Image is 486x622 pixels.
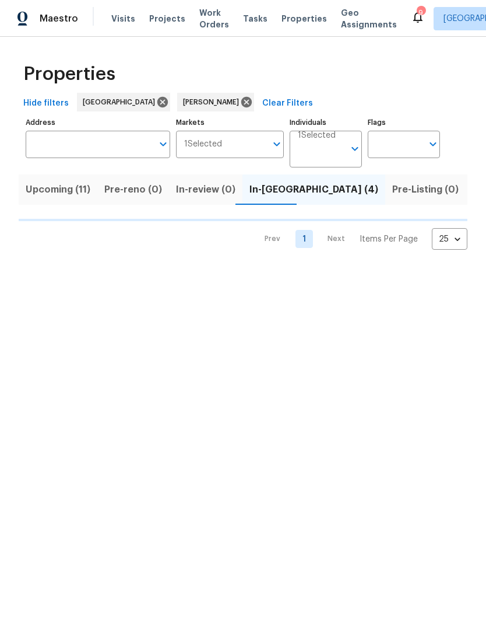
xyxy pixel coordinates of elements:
[184,139,222,149] span: 1 Selected
[23,68,115,80] span: Properties
[341,7,397,30] span: Geo Assignments
[199,7,229,30] span: Work Orders
[281,13,327,25] span: Properties
[262,96,313,111] span: Clear Filters
[249,181,378,198] span: In-[GEOGRAPHIC_DATA] (4)
[360,233,418,245] p: Items Per Page
[392,181,459,198] span: Pre-Listing (0)
[19,93,73,114] button: Hide filters
[23,96,69,111] span: Hide filters
[298,131,336,141] span: 1 Selected
[253,228,467,250] nav: Pagination Navigation
[258,93,318,114] button: Clear Filters
[347,141,363,157] button: Open
[77,93,170,111] div: [GEOGRAPHIC_DATA]
[417,7,425,19] div: 9
[269,136,285,152] button: Open
[111,13,135,25] span: Visits
[26,181,90,198] span: Upcoming (11)
[155,136,171,152] button: Open
[176,181,235,198] span: In-review (0)
[425,136,441,152] button: Open
[40,13,78,25] span: Maestro
[104,181,162,198] span: Pre-reno (0)
[432,224,467,254] div: 25
[26,119,170,126] label: Address
[183,96,244,108] span: [PERSON_NAME]
[177,93,254,111] div: [PERSON_NAME]
[290,119,362,126] label: Individuals
[83,96,160,108] span: [GEOGRAPHIC_DATA]
[295,230,313,248] a: Goto page 1
[149,13,185,25] span: Projects
[368,119,440,126] label: Flags
[243,15,267,23] span: Tasks
[176,119,284,126] label: Markets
